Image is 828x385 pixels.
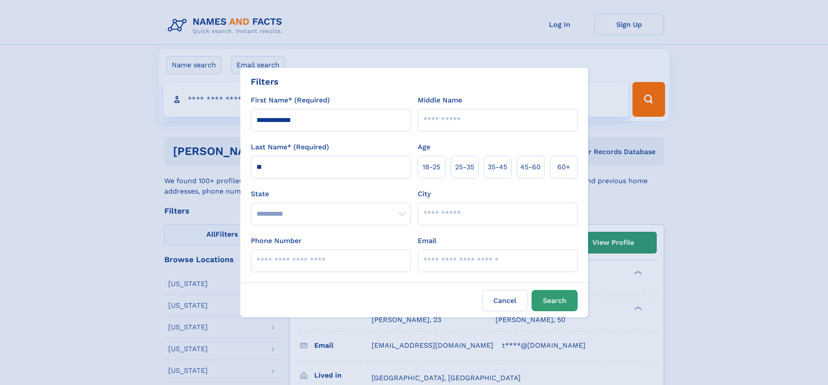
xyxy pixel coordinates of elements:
label: First Name* (Required) [251,95,330,105]
label: City [418,189,431,199]
span: 18‑25 [422,162,440,172]
label: Age [418,142,430,152]
label: Middle Name [418,95,462,105]
span: 35‑45 [488,162,507,172]
span: 45‑60 [520,162,541,172]
label: Email [418,236,436,246]
div: Filters [251,75,279,88]
button: Search [532,290,578,311]
label: State [251,189,411,199]
label: Phone Number [251,236,302,246]
span: 60+ [557,162,570,172]
label: Last Name* (Required) [251,142,329,152]
span: 25‑35 [455,162,474,172]
label: Cancel [482,290,528,311]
